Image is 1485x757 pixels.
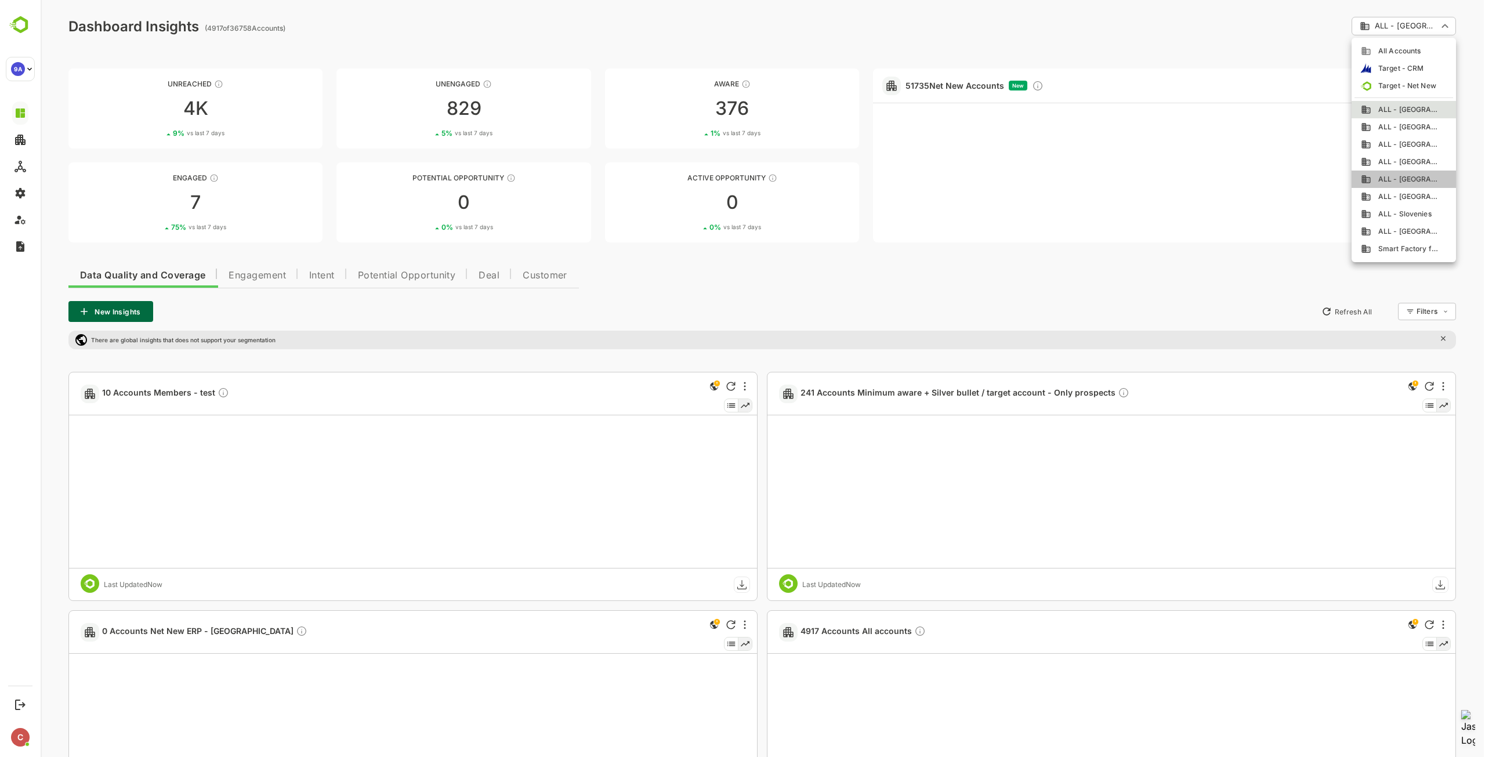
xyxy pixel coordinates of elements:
span: Target - Net New [1331,81,1396,91]
div: ALL - Brazil [1320,122,1406,132]
span: ALL - [GEOGRAPHIC_DATA] [1331,122,1399,132]
div: ALL - Belgium [1320,104,1406,115]
img: BambooboxLogoMark.f1c84d78b4c51b1a7b5f700c9845e183.svg [6,14,35,36]
div: ALL - Spain [1320,226,1406,237]
div: ALL - Slovenies [1320,209,1406,219]
span: ALL - [GEOGRAPHIC_DATA] [1331,104,1399,115]
div: 9A [11,62,25,76]
span: ALL - [GEOGRAPHIC_DATA] [1331,174,1399,184]
span: Target - CRM [1331,63,1383,74]
div: Target - Net New [1320,81,1406,91]
button: Logout [12,697,28,712]
span: Smart Factory funnel [1331,244,1399,254]
span: ALL - [GEOGRAPHIC_DATA] [1331,226,1399,237]
span: ALL - [GEOGRAPHIC_DATA] [1331,139,1399,150]
span: ALL - [GEOGRAPHIC_DATA] [1331,191,1399,202]
span: All Accounts [1331,46,1380,56]
div: Target - CRM [1320,63,1406,74]
div: ALL - Denmark [1320,139,1406,150]
div: ALL - Portugal [1320,191,1406,202]
div: C [11,728,30,747]
div: All Accounts [1320,46,1406,56]
div: ALL - France [1320,157,1406,167]
div: Smart Factory funnel [1320,244,1406,254]
div: ALL - Netherlands [1320,174,1406,184]
span: ALL - Slovenies [1331,209,1391,219]
span: ALL - [GEOGRAPHIC_DATA] [1331,157,1399,167]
